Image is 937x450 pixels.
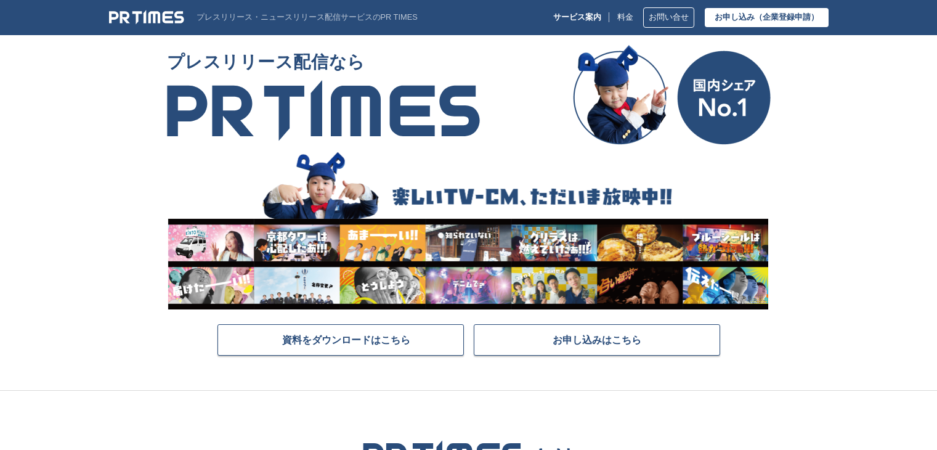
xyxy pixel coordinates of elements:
[573,45,771,145] img: 国内シェア No.1
[167,80,480,141] img: PR TIMES
[217,324,464,356] a: 資料をダウンロードはこちら
[553,13,601,22] p: サービス案内
[755,12,819,22] span: （企業登録申請）
[643,7,694,28] a: お問い合せ
[705,8,829,27] a: お申し込み（企業登録申請）
[197,13,418,22] p: プレスリリース・ニュースリリース配信サービスのPR TIMES
[474,324,720,356] a: お申し込みはこちら
[167,150,768,309] img: 楽しいTV-CM、ただいま放映中!!
[282,333,410,346] span: 資料をダウンロードはこちら
[617,13,633,22] a: 料金
[109,10,184,25] img: PR TIMES
[167,45,480,80] span: プレスリリース配信なら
